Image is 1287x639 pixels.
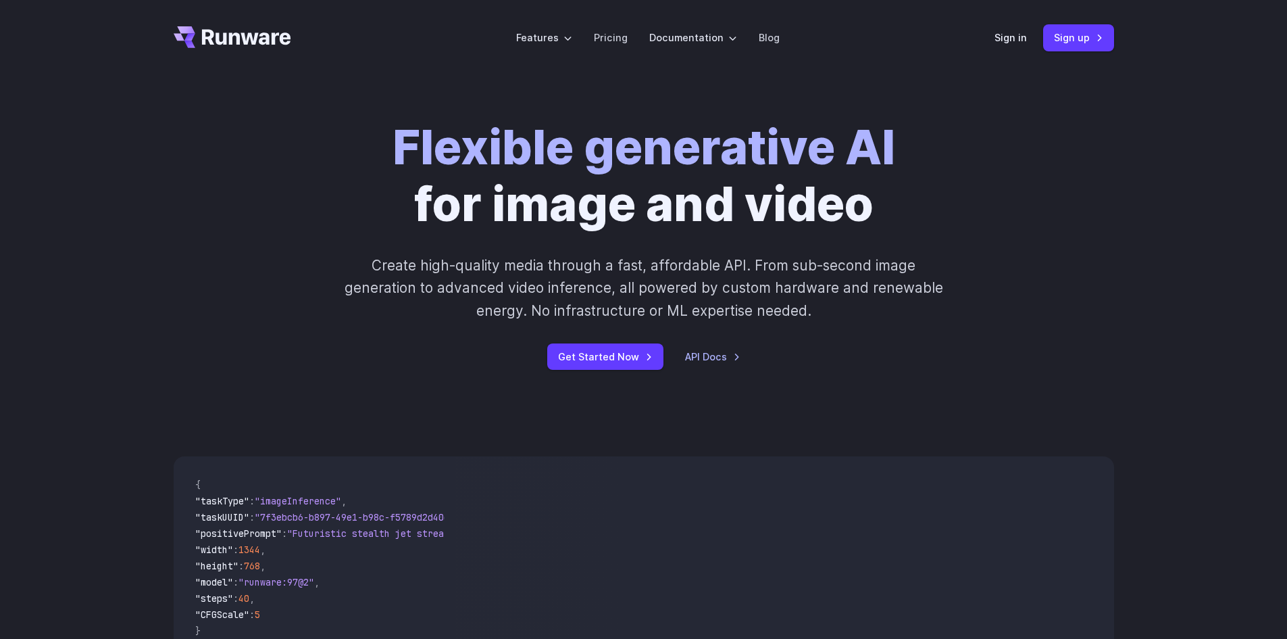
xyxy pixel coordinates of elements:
h1: for image and video [393,119,895,233]
span: "steps" [195,592,233,605]
span: "runware:97@2" [238,576,314,588]
span: : [249,495,255,507]
span: "model" [195,576,233,588]
a: API Docs [685,349,740,364]
span: "positivePrompt" [195,527,282,540]
span: "imageInference" [255,495,341,507]
a: Go to / [174,26,291,48]
span: : [233,544,238,556]
span: , [314,576,320,588]
span: , [260,560,266,572]
span: : [249,609,255,621]
a: Pricing [594,30,628,45]
span: 5 [255,609,260,621]
strong: Flexible generative AI [393,118,895,176]
span: : [233,592,238,605]
span: 768 [244,560,260,572]
span: "7f3ebcb6-b897-49e1-b98c-f5789d2d40d7" [255,511,460,523]
span: { [195,479,201,491]
span: , [260,544,266,556]
span: } [195,625,201,637]
span: "taskType" [195,495,249,507]
span: "width" [195,544,233,556]
span: : [238,560,244,572]
a: Sign in [994,30,1027,45]
label: Documentation [649,30,737,45]
span: "CFGScale" [195,609,249,621]
label: Features [516,30,572,45]
span: : [233,576,238,588]
span: 1344 [238,544,260,556]
span: : [282,527,287,540]
span: "taskUUID" [195,511,249,523]
a: Blog [759,30,780,45]
span: "Futuristic stealth jet streaking through a neon-lit cityscape with glowing purple exhaust" [287,527,779,540]
span: : [249,511,255,523]
span: , [249,592,255,605]
a: Get Started Now [547,344,663,370]
span: , [341,495,347,507]
span: 40 [238,592,249,605]
span: "height" [195,560,238,572]
a: Sign up [1043,24,1114,51]
p: Create high-quality media through a fast, affordable API. From sub-second image generation to adv... [343,254,944,322]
